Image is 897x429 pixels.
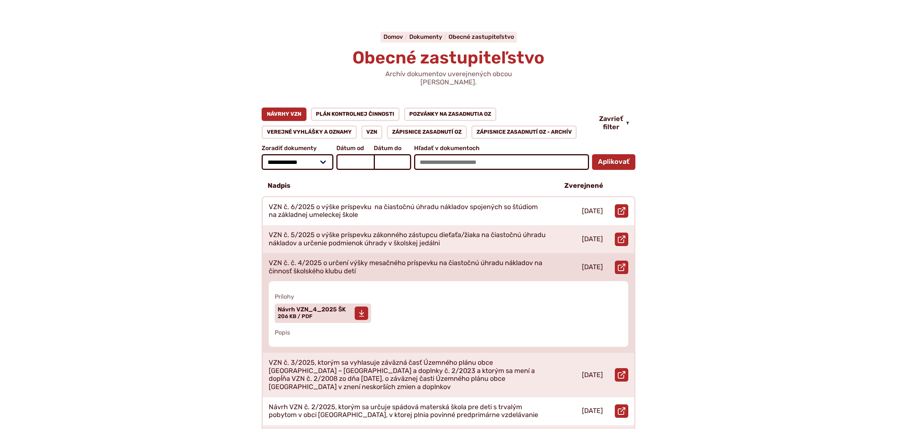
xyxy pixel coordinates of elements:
[582,235,603,243] p: [DATE]
[414,154,589,170] input: Hľadať v dokumentoch
[582,371,603,379] p: [DATE]
[352,47,545,68] span: Obecné zastupiteľstvo
[262,125,357,139] a: Verejné vyhlášky a oznamy
[582,407,603,415] p: [DATE]
[311,108,400,121] a: Plán kontrolnej činnosti
[414,145,589,152] span: Hľadať v dokumentoch
[404,108,496,121] a: Pozvánky na zasadnutia OZ
[269,203,547,219] p: VZN č. 6/2025 o výške príspevku na čiastočnú úhradu nákladov spojených so štúdiom na základnej um...
[268,182,290,190] p: Nadpis
[262,108,306,121] a: Návrhy VZN
[582,207,603,215] p: [DATE]
[275,304,371,323] a: Návrh VZN_4_2025 ŠK 206 KB / PDF
[471,125,577,139] a: Zápisnice zasadnutí OZ - ARCHÍV
[359,70,538,86] p: Archív dokumentov uverejnených obcou [PERSON_NAME].
[374,145,411,152] span: Dátum do
[409,33,449,40] a: Dokumenty
[269,359,547,391] p: VZN č. 3/2025, ktorým sa vyhlasuje záväzná časť Územného plánu obce [GEOGRAPHIC_DATA] – [GEOGRAPH...
[336,145,374,152] span: Dátum od
[409,33,442,40] span: Dokumenty
[262,154,333,170] select: Zoradiť dokumenty
[275,293,622,300] span: Prílohy
[275,329,622,336] span: Popis
[269,231,547,247] p: VZN č. 5/2025 o výške príspevku zákonného zástupcu dieťaťa/žiaka na čiastočnú úhradu nákladov a u...
[336,154,374,170] input: Dátum od
[262,145,333,152] span: Zoradiť dokumenty
[449,33,514,40] a: Obecné zastupiteľstvo
[383,33,409,40] a: Domov
[582,263,603,271] p: [DATE]
[374,154,411,170] input: Dátum do
[278,307,346,313] span: Návrh VZN_4_2025 ŠK
[278,313,312,320] span: 206 KB / PDF
[383,33,403,40] span: Domov
[599,115,623,131] span: Zavrieť filter
[564,182,603,190] p: Zverejnené
[361,125,383,139] a: VZN
[269,403,547,419] p: Návrh VZN č. 2/2025, ktorým sa určuje spádová materská škola pre deti s trvalým pobytom v obci [G...
[593,115,635,131] button: Zavrieť filter
[269,259,547,275] p: VZN č. č. 4/2025 o určení výšky mesačného príspevku na čiastočnú úhradu nákladov na činnosť škols...
[592,154,635,170] button: Aplikovať
[387,125,467,139] a: Zápisnice zasadnutí OZ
